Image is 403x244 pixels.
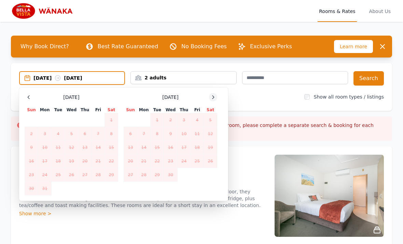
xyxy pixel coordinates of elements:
[38,168,52,182] td: 24
[151,154,164,168] td: 22
[105,141,118,154] td: 15
[98,42,158,51] p: Best Rate Guaranteed
[105,127,118,141] td: 8
[65,107,78,113] th: Wed
[52,141,65,154] td: 11
[124,168,137,182] td: 27
[164,107,177,113] th: Wed
[177,127,191,141] td: 10
[92,127,105,141] td: 7
[105,168,118,182] td: 29
[151,127,164,141] td: 8
[151,113,164,127] td: 1
[151,107,164,113] th: Tue
[105,154,118,168] td: 22
[25,168,38,182] td: 23
[204,141,217,154] td: 19
[151,141,164,154] td: 15
[25,182,38,195] td: 30
[38,182,52,195] td: 31
[137,107,151,113] th: Mon
[181,42,227,51] p: No Booking Fees
[314,94,384,100] label: Show all room types / listings
[137,127,151,141] td: 7
[191,127,204,141] td: 11
[124,127,137,141] td: 6
[38,154,52,168] td: 17
[25,127,38,141] td: 2
[92,154,105,168] td: 21
[164,113,177,127] td: 2
[151,168,164,182] td: 29
[19,210,266,217] div: Show more >
[177,141,191,154] td: 17
[65,141,78,154] td: 12
[204,154,217,168] td: 26
[92,107,105,113] th: Fri
[164,141,177,154] td: 16
[78,141,92,154] td: 13
[38,107,52,113] th: Mon
[105,113,118,127] td: 1
[164,154,177,168] td: 23
[137,141,151,154] td: 14
[78,154,92,168] td: 20
[92,141,105,154] td: 14
[334,40,373,53] span: Learn more
[63,94,79,101] span: [DATE]
[131,74,236,81] div: 2 adults
[38,141,52,154] td: 10
[191,154,204,168] td: 25
[124,154,137,168] td: 20
[105,107,118,113] th: Sat
[15,40,74,53] span: Why Book Direct?
[52,154,65,168] td: 18
[52,107,65,113] th: Tue
[78,107,92,113] th: Thu
[353,71,384,86] button: Search
[78,168,92,182] td: 27
[191,107,204,113] th: Fri
[38,127,52,141] td: 3
[52,168,65,182] td: 25
[25,107,38,113] th: Sun
[25,141,38,154] td: 9
[124,141,137,154] td: 13
[25,154,38,168] td: 16
[177,107,191,113] th: Thu
[65,168,78,182] td: 26
[204,127,217,141] td: 12
[204,113,217,127] td: 5
[124,107,137,113] th: Sun
[162,94,178,101] span: [DATE]
[191,141,204,154] td: 18
[137,154,151,168] td: 21
[33,75,124,81] div: [DATE] [DATE]
[92,168,105,182] td: 28
[250,42,292,51] p: Exclusive Perks
[65,127,78,141] td: 5
[52,127,65,141] td: 4
[177,154,191,168] td: 24
[191,113,204,127] td: 4
[164,168,177,182] td: 30
[164,127,177,141] td: 9
[204,107,217,113] th: Sat
[11,3,77,19] img: Bella Vista Wanaka
[137,168,151,182] td: 28
[78,127,92,141] td: 6
[177,113,191,127] td: 3
[65,154,78,168] td: 19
